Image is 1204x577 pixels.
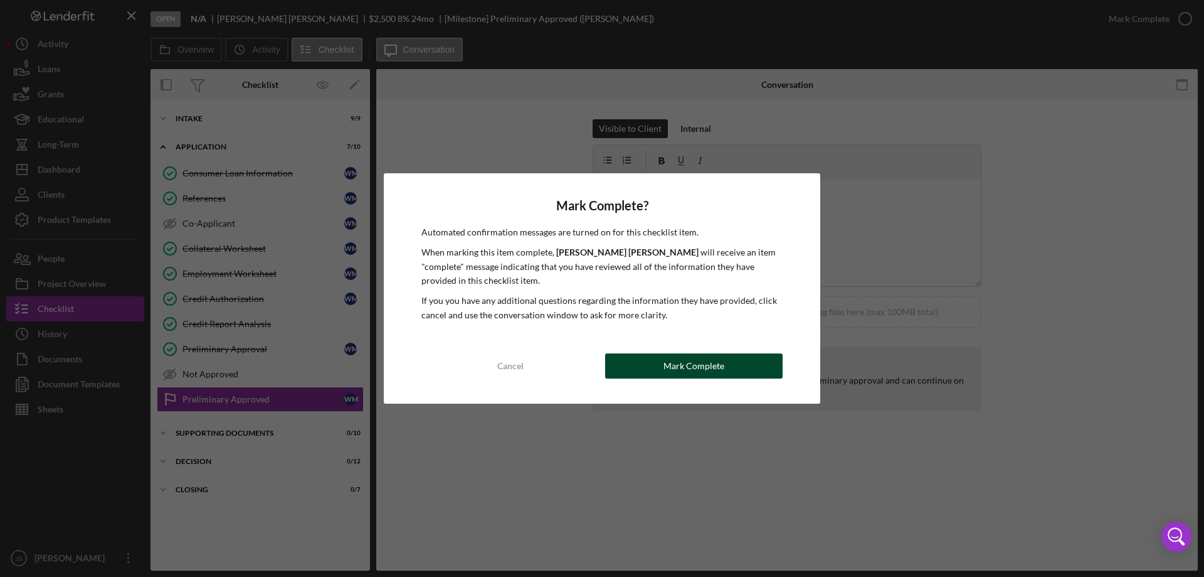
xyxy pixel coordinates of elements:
b: [PERSON_NAME] [PERSON_NAME] [556,247,699,257]
h4: Mark Complete? [421,198,783,213]
div: Mark Complete [663,353,724,379]
p: If you you have any additional questions regarding the information they have provided, click canc... [421,294,783,322]
div: Open Intercom Messenger [1161,522,1191,552]
p: When marking this item complete, will receive an item "complete" message indicating that you have... [421,245,783,288]
p: Automated confirmation messages are turned on for this checklist item. [421,225,783,239]
button: Mark Complete [605,353,783,379]
div: Cancel [497,353,524,379]
button: Cancel [421,353,599,379]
